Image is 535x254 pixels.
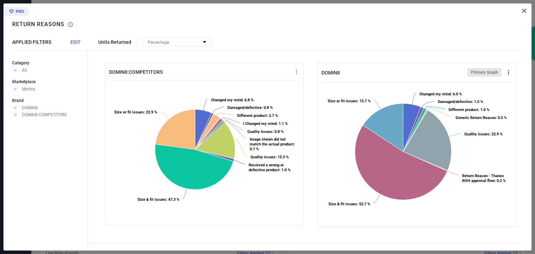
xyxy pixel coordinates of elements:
span: DOMIN8:COMPETITORS [22,112,67,117]
tspan: Return Reason - Thanos ROH approval flow [462,174,504,183]
tspan: Quality Issues [247,129,272,134]
span: Marketplace [12,79,36,84]
text: : 0.8 % [227,105,273,110]
tspan: Damaged/defective [227,105,262,110]
text: : 0.7 % [250,137,295,151]
tspan: Different product [449,108,478,112]
span: Category [12,61,29,65]
tspan: Damaged/defective [438,100,472,104]
text: : 22.9 % [114,110,157,114]
h1: Return Reasons [12,21,64,27]
text: : 1.0 % [449,108,489,112]
text: : 15.7 % [328,99,371,103]
tspan: Quality issues [464,132,489,136]
span: APPLIED FILTERS [12,39,51,45]
span: All [22,68,27,73]
text: : 6.8 % [211,98,254,102]
div: Premium [3,7,29,17]
span: DOMIN8 [321,70,340,76]
span: DOMIN8:COMPETITORS [109,69,163,75]
span: DOMIN8 [22,105,38,110]
span: EDIT [70,39,81,45]
tspan: Changed my mind [211,98,242,102]
text: : 0.5 % [456,116,507,120]
tspan: Size & fit issues [138,197,166,202]
text: : 1.0 % [249,163,290,172]
text: : 0.8 % [247,129,284,134]
text: : 47.3 % [138,197,179,202]
text: : 52.7 % [328,202,370,206]
tspan: Different product [237,113,267,118]
tspan: Generic Return Reason [456,116,496,120]
text: : 22.9 % [464,132,503,136]
tspan: Changed my mind [419,92,451,96]
tspan: Size or fit issues [328,99,357,103]
text: : 1.0 % [438,100,483,104]
tspan: I Changed my mind [243,121,277,126]
span: Units Returned [98,39,131,45]
span: Brand [12,98,24,103]
span: Percentage [148,40,169,45]
span: Primary Graph [471,70,498,75]
tspan: Image shown did not match the actual product [250,137,294,146]
tspan: Received a wrong or defective product [249,163,284,172]
text: : 2.7 % [237,113,278,118]
span: Myntra [22,87,35,92]
text: : 15.3 % [250,155,289,159]
tspan: Quality issues [250,155,276,159]
text: : 1.1 % [243,121,288,126]
text: : 6.0 % [419,92,462,96]
text: : 0.2 % [462,174,506,183]
tspan: Size & fit issues [328,202,357,206]
tspan: Size or fit issues [114,110,144,114]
